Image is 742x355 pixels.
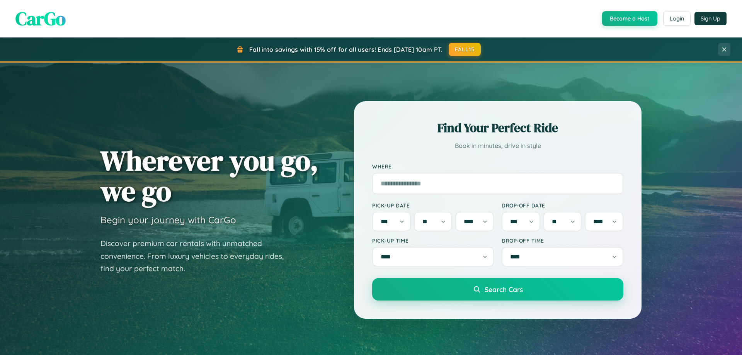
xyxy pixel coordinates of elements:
span: Search Cars [485,285,523,294]
label: Drop-off Time [502,237,623,244]
span: Fall into savings with 15% off for all users! Ends [DATE] 10am PT. [249,46,443,53]
button: Sign Up [694,12,727,25]
p: Book in minutes, drive in style [372,140,623,151]
button: Become a Host [602,11,657,26]
label: Pick-up Date [372,202,494,209]
h3: Begin your journey with CarGo [100,214,236,226]
button: FALL15 [449,43,481,56]
button: Login [663,12,691,25]
label: Where [372,163,623,170]
h2: Find Your Perfect Ride [372,119,623,136]
button: Search Cars [372,278,623,301]
label: Drop-off Date [502,202,623,209]
p: Discover premium car rentals with unmatched convenience. From luxury vehicles to everyday rides, ... [100,237,294,275]
label: Pick-up Time [372,237,494,244]
span: CarGo [15,6,66,31]
h1: Wherever you go, we go [100,145,318,206]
